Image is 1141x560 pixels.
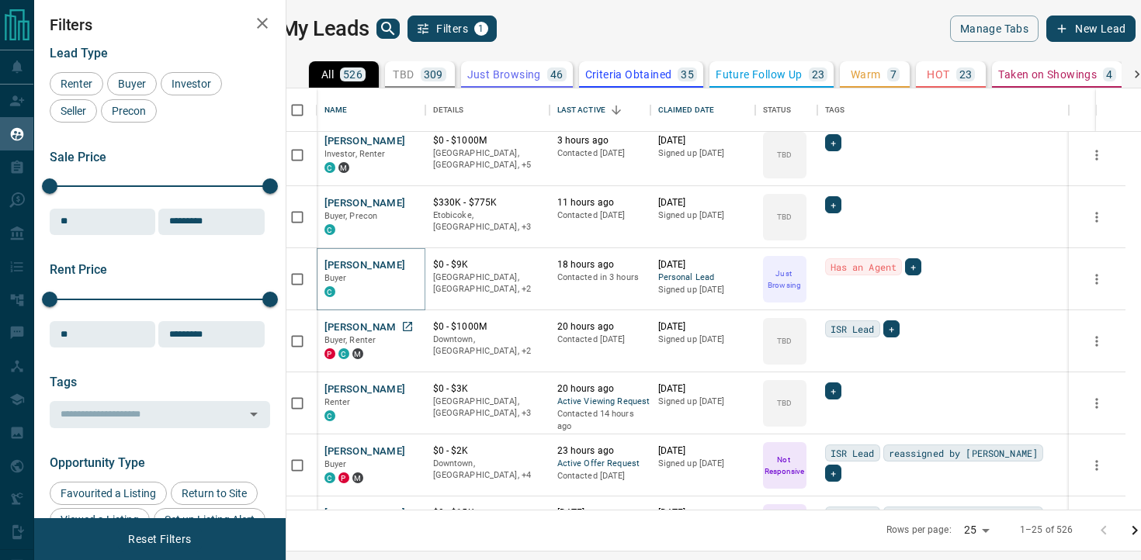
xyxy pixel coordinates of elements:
[55,487,161,500] span: Favourited a Listing
[55,105,92,117] span: Seller
[171,482,258,505] div: Return to Site
[905,258,921,275] div: +
[831,321,875,337] span: ISR Lead
[324,506,406,521] button: [PERSON_NAME]
[910,259,916,275] span: +
[425,88,550,132] div: Details
[50,16,270,34] h2: Filters
[557,334,643,346] p: Contacted [DATE]
[998,69,1097,80] p: Taken on Showings
[55,513,144,526] span: Viewed a Listing
[1085,454,1108,477] button: more
[889,321,894,337] span: +
[467,69,541,80] p: Just Browsing
[166,78,217,90] span: Investor
[106,105,151,117] span: Precon
[658,284,747,296] p: Signed up [DATE]
[50,99,97,123] div: Seller
[433,209,542,233] p: East York, Toronto, Mississauga
[324,382,406,397] button: [PERSON_NAME]
[55,78,98,90] span: Renter
[557,382,643,396] p: 20 hours ago
[812,69,825,80] p: 23
[280,16,369,41] h1: My Leads
[324,196,406,211] button: [PERSON_NAME]
[831,507,875,523] span: ISR Lead
[886,524,952,537] p: Rows per page:
[1085,143,1108,167] button: more
[324,472,335,483] div: condos.ca
[585,69,672,80] p: Criteria Obtained
[557,458,643,471] span: Active Offer Request
[825,196,841,213] div: +
[324,88,348,132] div: Name
[681,69,694,80] p: 35
[433,134,542,147] p: $0 - $1000M
[433,196,542,209] p: $330K - $775K
[831,135,836,150] span: +
[557,271,643,284] p: Contacted in 3 hours
[324,258,406,273] button: [PERSON_NAME]
[831,197,836,213] span: +
[324,444,406,459] button: [PERSON_NAME]
[176,487,252,500] span: Return to Site
[324,134,406,149] button: [PERSON_NAME]
[324,320,406,335] button: [PERSON_NAME]
[1085,268,1108,291] button: more
[1046,16,1136,42] button: New Lead
[433,444,542,458] p: $0 - $2K
[831,383,836,399] span: +
[777,397,792,409] p: TBD
[324,397,351,407] span: Renter
[557,134,643,147] p: 3 hours ago
[550,69,564,80] p: 46
[605,99,627,121] button: Sort
[658,382,747,396] p: [DATE]
[889,445,1038,461] span: reassigned by [PERSON_NAME]
[777,149,792,161] p: TBD
[825,88,845,132] div: Tags
[650,88,755,132] div: Claimed Date
[352,472,363,483] div: mrloft.ca
[658,458,747,470] p: Signed up [DATE]
[324,410,335,421] div: condos.ca
[50,375,77,389] span: Tags
[324,335,376,345] span: Buyer, Renter
[658,88,715,132] div: Claimed Date
[777,211,792,223] p: TBD
[557,470,643,482] p: Contacted [DATE]
[557,320,643,334] p: 20 hours ago
[557,88,605,132] div: Last Active
[658,506,747,520] p: [DATE]
[557,506,643,520] p: [DATE]
[50,482,167,505] div: Favourited a Listing
[159,513,260,526] span: Set up Listing Alert
[324,211,378,221] span: Buyer, Precon
[658,209,747,222] p: Signed up [DATE]
[658,396,747,408] p: Signed up [DATE]
[50,508,150,531] div: Viewed a Listing
[557,258,643,271] p: 18 hours ago
[831,259,897,275] span: Has an Agent
[550,88,650,132] div: Last Active
[817,88,1069,132] div: Tags
[890,69,896,80] p: 7
[825,382,841,399] div: +
[889,507,1038,523] span: reassigned by [PERSON_NAME]
[433,396,542,420] p: East End, East York, Toronto
[765,454,805,477] p: Not Responsive
[317,88,425,132] div: Name
[658,196,747,209] p: [DATE]
[324,286,335,297] div: condos.ca
[958,519,995,541] div: 25
[1106,69,1112,80] p: 4
[113,78,151,90] span: Buyer
[1085,392,1108,415] button: more
[338,472,349,483] div: property.ca
[765,268,805,291] p: Just Browsing
[352,348,363,359] div: mrloft.ca
[50,46,108,60] span: Lead Type
[424,69,443,80] p: 309
[825,134,841,151] div: +
[433,382,542,396] p: $0 - $3K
